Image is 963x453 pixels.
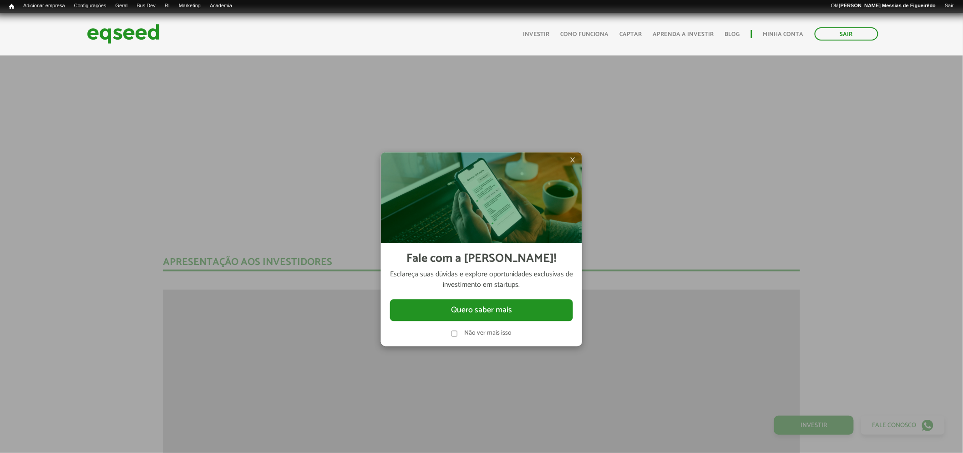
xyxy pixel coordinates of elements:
[390,299,573,321] button: Quero saber mais
[523,31,550,37] a: Investir
[205,2,237,10] a: Academia
[570,154,575,165] span: ×
[87,22,160,46] img: EqSeed
[70,2,111,10] a: Configurações
[19,2,70,10] a: Adicionar empresa
[5,2,19,11] a: Início
[815,27,878,41] a: Sair
[160,2,174,10] a: RI
[9,3,14,10] span: Início
[381,152,582,243] img: Imagem celular
[174,2,205,10] a: Marketing
[826,2,940,10] a: Olá[PERSON_NAME] Messias de Figueirêdo
[111,2,132,10] a: Geral
[561,31,609,37] a: Como funciona
[390,270,573,290] p: Esclareça suas dúvidas e explore oportunidades exclusivas de investimento em startups.
[653,31,714,37] a: Aprenda a investir
[839,3,936,8] strong: [PERSON_NAME] Messias de Figueirêdo
[940,2,958,10] a: Sair
[407,252,557,265] h2: Fale com a [PERSON_NAME]!
[620,31,642,37] a: Captar
[763,31,804,37] a: Minha conta
[725,31,740,37] a: Blog
[132,2,160,10] a: Bus Dev
[464,331,512,337] label: Não ver mais isso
